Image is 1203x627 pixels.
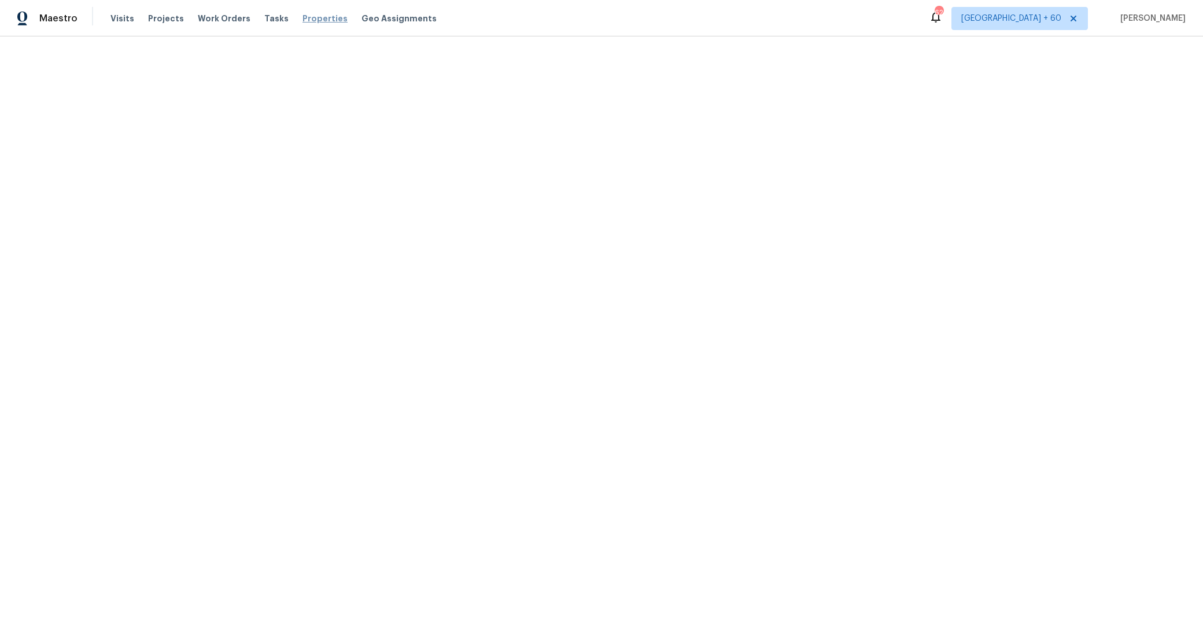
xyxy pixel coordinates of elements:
span: Work Orders [198,13,250,24]
span: Geo Assignments [361,13,437,24]
span: Maestro [39,13,78,24]
span: [PERSON_NAME] [1116,13,1186,24]
span: [GEOGRAPHIC_DATA] + 60 [961,13,1061,24]
span: Properties [302,13,348,24]
div: 621 [935,7,943,18]
span: Projects [148,13,184,24]
span: Tasks [264,14,289,23]
span: Visits [110,13,134,24]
